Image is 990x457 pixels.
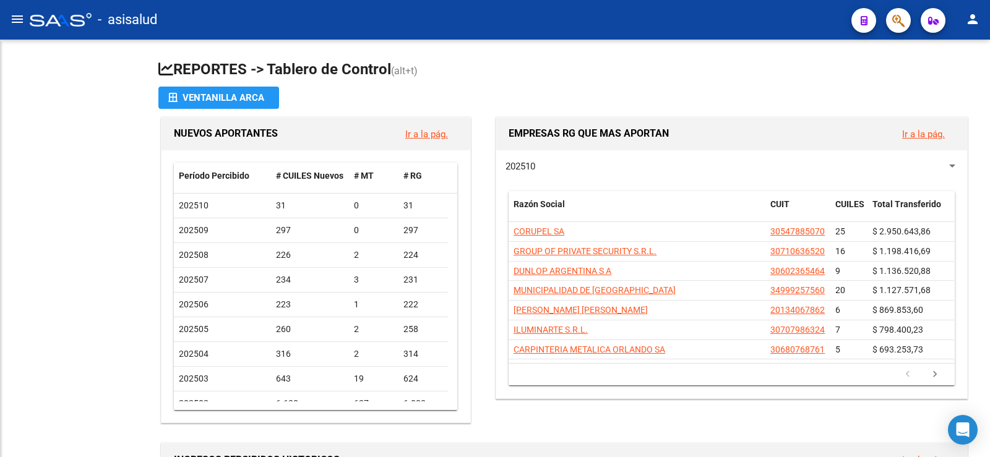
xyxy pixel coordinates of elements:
div: 0 [354,223,394,237]
a: go to next page [923,368,947,382]
div: 2 [354,322,394,336]
datatable-header-cell: Razón Social [509,191,765,232]
h1: REPORTES -> Tablero de Control [158,59,970,81]
span: 20134067862 [770,305,825,315]
div: 6.003 [403,396,443,411]
div: 19 [354,372,394,386]
span: 202506 [179,299,209,309]
span: 202510 [506,161,535,172]
div: 234 [276,273,345,287]
span: DUNLOP ARGENTINA S A [514,266,611,276]
span: 202502 [179,398,209,408]
span: # RG [403,171,422,181]
span: (alt+t) [391,65,418,77]
div: 643 [276,372,345,386]
span: 30547885070 [770,226,825,236]
div: 6.630 [276,396,345,411]
span: 202504 [179,349,209,359]
div: 31 [276,199,345,213]
div: 258 [403,322,443,336]
span: $ 1.198.416,69 [872,246,931,256]
span: Total Transferido [872,199,941,209]
span: $ 693.253,73 [872,344,923,354]
datatable-header-cell: Total Transferido [867,191,954,232]
span: $ 869.853,60 [872,305,923,315]
div: 3 [354,273,394,287]
a: Ir a la pág. [405,129,448,140]
span: Razón Social [514,199,565,209]
div: 31 [403,199,443,213]
span: 202505 [179,324,209,334]
span: 30707986324 [770,325,825,335]
div: 231 [403,273,443,287]
div: 226 [276,248,345,262]
div: 297 [276,223,345,237]
span: 7 [835,325,840,335]
div: 223 [276,297,345,312]
span: EMPRESAS RG QUE MAS APORTAN [509,127,669,139]
span: 20 [835,285,845,295]
div: 316 [276,347,345,361]
span: 16 [835,246,845,256]
span: $ 1.127.571,68 [872,285,931,295]
datatable-header-cell: CUIT [765,191,830,232]
span: 34999257560 [770,285,825,295]
div: 224 [403,248,443,262]
span: 202509 [179,225,209,235]
span: NUEVOS APORTANTES [174,127,278,139]
span: MUNICIPALIDAD DE [GEOGRAPHIC_DATA] [514,285,676,295]
span: Período Percibido [179,171,249,181]
span: 202503 [179,374,209,383]
span: CUIT [770,199,790,209]
span: GROUP OF PRIVATE SECURITY S.R.L. [514,246,656,256]
span: CORUPEL SA [514,226,564,236]
mat-icon: menu [10,12,25,27]
span: 6 [835,305,840,315]
datatable-header-cell: # MT [349,163,398,189]
span: 202510 [179,200,209,210]
span: [PERSON_NAME] [PERSON_NAME] [514,305,648,315]
span: # MT [354,171,374,181]
mat-icon: person [965,12,980,27]
datatable-header-cell: # CUILES Nuevos [271,163,350,189]
span: CUILES [835,199,864,209]
span: $ 798.400,23 [872,325,923,335]
span: 202508 [179,250,209,260]
a: Ir a la pág. [902,129,945,140]
datatable-header-cell: CUILES [830,191,867,232]
span: $ 2.950.643,86 [872,226,931,236]
div: 1 [354,297,394,312]
span: $ 1.136.520,88 [872,266,931,276]
div: Open Intercom Messenger [948,415,978,445]
div: 222 [403,297,443,312]
button: Ir a la pág. [395,122,458,145]
span: 9 [835,266,840,276]
div: Ventanilla ARCA [168,87,269,109]
button: Ventanilla ARCA [158,87,279,109]
div: 627 [354,396,394,411]
button: Ir a la pág. [892,122,955,145]
div: 0 [354,199,394,213]
span: - asisalud [98,6,157,33]
div: 297 [403,223,443,237]
span: 5 [835,344,840,354]
datatable-header-cell: # RG [398,163,448,189]
span: ILUMINARTE S.R.L. [514,325,588,335]
span: 30710636520 [770,246,825,256]
div: 2 [354,347,394,361]
span: # CUILES Nuevos [276,171,343,181]
a: go to previous page [896,368,919,382]
span: CARPINTERIA METALICA ORLANDO SA [514,344,665,354]
datatable-header-cell: Período Percibido [174,163,271,189]
span: 25 [835,226,845,236]
div: 314 [403,347,443,361]
span: 30680768761 [770,344,825,354]
div: 260 [276,322,345,336]
span: 202507 [179,275,209,284]
div: 624 [403,372,443,386]
span: 30602365464 [770,266,825,276]
div: 2 [354,248,394,262]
